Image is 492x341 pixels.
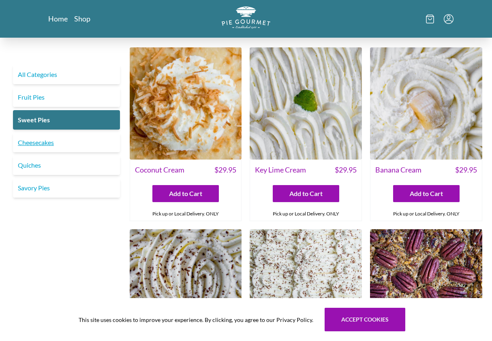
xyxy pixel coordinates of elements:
span: Add to Cart [169,189,202,198]
button: Accept cookies [325,308,405,331]
button: Add to Cart [152,185,219,202]
span: $ 29.95 [455,164,477,175]
a: Shop [74,14,90,23]
div: Pick up or Local Delivery. ONLY [130,207,242,221]
a: Sweet Pies [13,110,120,130]
button: Menu [444,14,453,24]
span: Key Lime Cream [255,164,306,175]
span: This site uses cookies to improve your experience. By clicking, you agree to our Privacy Policy. [79,315,313,324]
button: Add to Cart [273,185,339,202]
a: All Categories [13,65,120,84]
div: Pick up or Local Delivery. ONLY [250,207,362,221]
img: Key Lime Cream [250,47,362,160]
a: Logo [222,6,270,31]
img: logo [222,6,270,29]
a: Savory Pies [13,178,120,198]
span: Add to Cart [410,189,443,198]
a: Cheesecakes [13,133,120,152]
span: $ 29.95 [335,164,357,175]
span: Banana Cream [375,164,421,175]
a: Home [48,14,68,23]
a: Quiches [13,156,120,175]
span: Coconut Cream [135,164,184,175]
a: Fruit Pies [13,87,120,107]
img: Banana Cream [370,47,482,160]
img: Coconut Cream [130,47,242,160]
span: $ 29.95 [214,164,236,175]
div: Pick up or Local Delivery. ONLY [370,207,482,221]
span: Add to Cart [289,189,323,198]
button: Add to Cart [393,185,460,202]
